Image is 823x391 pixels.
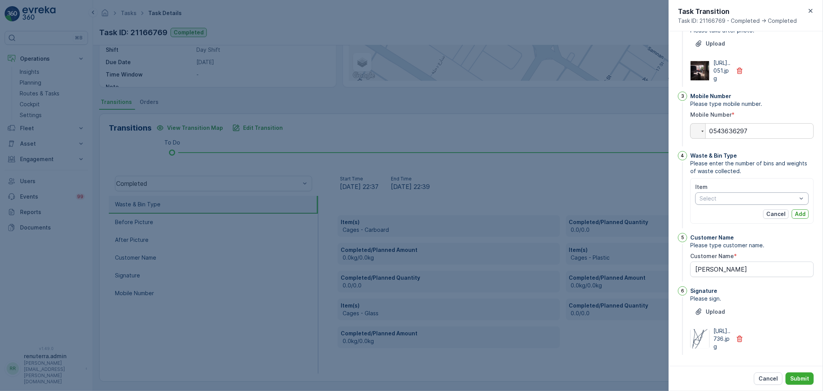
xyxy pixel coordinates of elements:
[678,151,687,160] div: 4
[690,100,814,108] span: Please type mobile number.
[690,253,734,259] label: Customer Name
[713,59,731,82] p: [URL]..051.jpg
[678,233,687,242] div: 5
[695,184,708,190] label: Item
[690,111,732,118] label: Mobile Number
[678,286,687,296] div: 6
[678,17,797,25] span: Task ID: 21166769 - Completed -> Completed
[700,195,797,202] p: Select
[678,92,687,101] div: 3
[691,61,709,80] img: Media Preview
[690,295,814,303] span: Please sign.
[790,375,809,382] p: Submit
[691,329,709,348] img: Media Preview
[690,37,730,50] button: Upload File
[690,92,731,100] p: Mobile Number
[678,6,797,17] p: Task Transition
[690,123,814,139] input: 1 (702) 123-4567
[706,308,725,316] p: Upload
[690,306,730,318] button: Upload File
[795,210,806,218] p: Add
[690,160,814,175] span: Please enter the number of bins and weights of waste collected.
[690,234,734,241] p: Customer Name
[754,372,782,385] button: Cancel
[690,152,737,160] p: Waste & Bin Type
[713,327,731,350] p: [URL]..736.jpg
[766,210,786,218] p: Cancel
[759,375,778,382] p: Cancel
[690,241,814,249] span: Please type customer name.
[690,287,717,295] p: Signature
[786,372,814,385] button: Submit
[763,209,789,219] button: Cancel
[792,209,809,219] button: Add
[706,40,725,48] p: Upload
